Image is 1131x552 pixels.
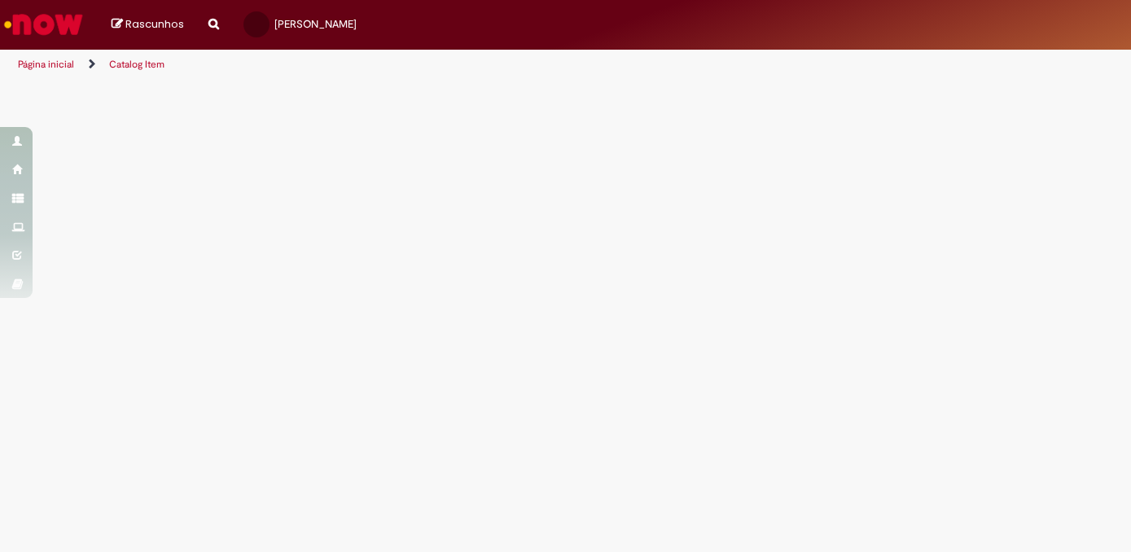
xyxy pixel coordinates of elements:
a: Catalog Item [109,58,164,71]
span: Rascunhos [125,16,184,32]
ul: Trilhas de página [12,50,742,80]
span: [PERSON_NAME] [274,17,357,31]
img: ServiceNow [2,8,85,41]
a: Página inicial [18,58,74,71]
a: Rascunhos [112,17,184,33]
